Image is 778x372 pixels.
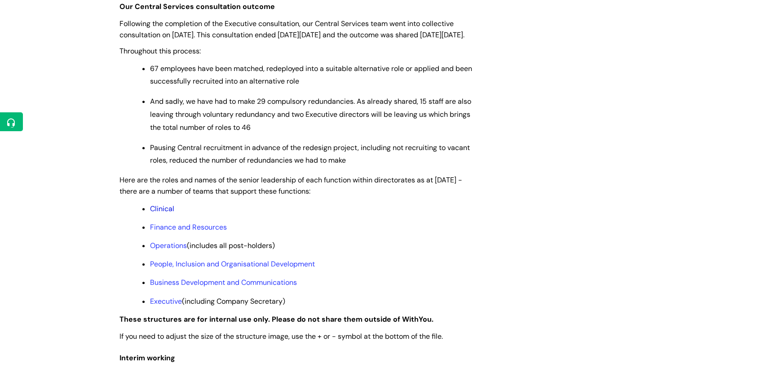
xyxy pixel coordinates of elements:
[150,241,187,250] a: Operations
[150,278,297,287] a: Business Development and Communications
[119,353,175,363] span: Interim working
[150,259,315,269] a: People, Inclusion and Organisational Development
[150,62,474,89] p: 67 employees have been matched, redeployed into a suitable alternative role or applied and been s...
[150,297,285,306] span: (including Company Secretary)
[150,204,174,213] a: Clinical
[119,2,275,11] strong: Our Central Services consultation outcome
[119,46,201,56] span: Throughout this process:
[150,95,474,134] p: And sadly, we have had to make 29 compulsory redundancies. As already shared, 15 staff are also l...
[150,297,182,306] a: Executive
[119,19,464,40] span: Following the completion of the Executive consultation, our Central Services team went into colle...
[119,332,443,341] span: If you need to adjust the size of the structure image, use the + or - symbol at the bottom of the...
[119,314,433,324] strong: These structures are for internal use only. Please do not share them outside of WithYou.
[150,142,474,168] p: Pausing Central recruitment in advance of the redesign project, including not recruiting to vacan...
[150,222,227,232] a: Finance and Resources
[119,175,462,196] span: Here are the roles and names of the senior leadership of each function within directorates as at ...
[150,241,275,250] span: (includes all post-holders)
